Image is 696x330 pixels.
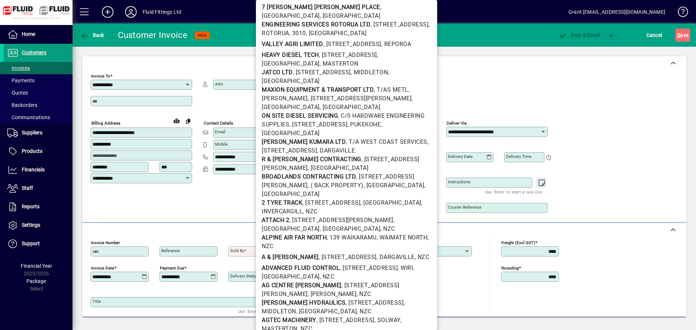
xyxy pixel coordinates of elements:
[320,273,335,280] span: , NZC
[262,317,316,323] b: AGTEC MACHINERY
[262,41,323,47] b: VALLEY AGRI LIMITED
[377,234,428,241] span: , WAIMATE NORTH
[262,51,319,58] b: HEAVY DIESEL TECH
[262,112,338,119] b: ON SITE DIESEL SERVICING
[360,199,421,206] span: , [GEOGRAPHIC_DATA]
[374,317,400,323] span: , SOLWAY
[262,299,345,306] b: [PERSON_NAME] HYDRAULICS
[289,121,347,128] span: , [STREET_ADDRESS]
[316,317,374,323] span: , [STREET_ADDRESS]
[357,308,372,315] span: , NZC
[262,69,293,76] b: JATCO LTD
[306,30,367,37] span: , [GEOGRAPHIC_DATA]
[262,199,302,206] b: 2 TYRE TRACK
[296,308,357,315] span: , [GEOGRAPHIC_DATA]
[262,112,424,128] span: , C/0 HARDWARE ENGINEERING SUPPLIES
[262,217,289,224] b: ATTACH 2
[262,282,341,289] b: AG CENTRE [PERSON_NAME]
[370,21,428,28] span: , [STREET_ADDRESS]
[346,138,427,145] span: , T/A WEST COAST SERVICES
[380,225,395,232] span: , NZC
[415,254,430,260] span: , NZC
[398,264,413,271] span: , WIRI
[356,291,371,297] span: , NZC
[262,86,374,93] b: MAXION EQUIPMENT & TRANSPORT LTD
[364,182,424,189] span: , [GEOGRAPHIC_DATA]
[319,51,377,58] span: , [STREET_ADDRESS]
[262,254,319,260] b: A & [PERSON_NAME]
[308,182,364,189] span: , ( BACK PROPERTY)
[262,21,370,28] b: ENGINEERING SERVICES ROTORUA LTD
[381,41,411,47] span: , REPOROA
[262,4,380,11] b: 7 [PERSON_NAME] [PERSON_NAME] PLACE
[308,95,412,102] span: , [STREET_ADDRESS][PERSON_NAME]
[345,299,403,306] span: , [STREET_ADDRESS]
[320,104,381,110] span: , [GEOGRAPHIC_DATA]
[262,138,346,145] b: [PERSON_NAME] KUMARA LTD
[293,69,351,76] span: , [STREET_ADDRESS]
[327,234,377,241] span: , 139 WAIKARAMU
[323,41,381,47] span: , [STREET_ADDRESS]
[262,234,327,241] b: ALPINE AIR FAR NORTH
[317,147,355,154] span: , DARGAVILLE
[320,60,359,67] span: , MASTERTON
[262,264,340,271] b: ADVANCED FLUID CONTROL
[289,30,306,37] span: , 3010
[289,217,393,224] span: , [STREET_ADDRESS][PERSON_NAME]
[347,121,381,128] span: , PUKEKOHE
[319,254,377,260] span: , [STREET_ADDRESS]
[308,291,357,297] span: , [PERSON_NAME]
[340,264,398,271] span: , [STREET_ADDRESS]
[262,156,361,163] b: R & [PERSON_NAME] CONTRACTING
[320,12,381,19] span: , [GEOGRAPHIC_DATA]
[377,254,415,260] span: , DARGAVILLE
[308,164,369,171] span: , [GEOGRAPHIC_DATA]
[303,208,318,215] span: , NZC
[262,173,356,180] b: BROADLANDS CONTRACTING LTD
[351,69,388,76] span: , MIDDLETON
[302,199,360,206] span: , [STREET_ADDRESS]
[320,225,381,232] span: , [GEOGRAPHIC_DATA]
